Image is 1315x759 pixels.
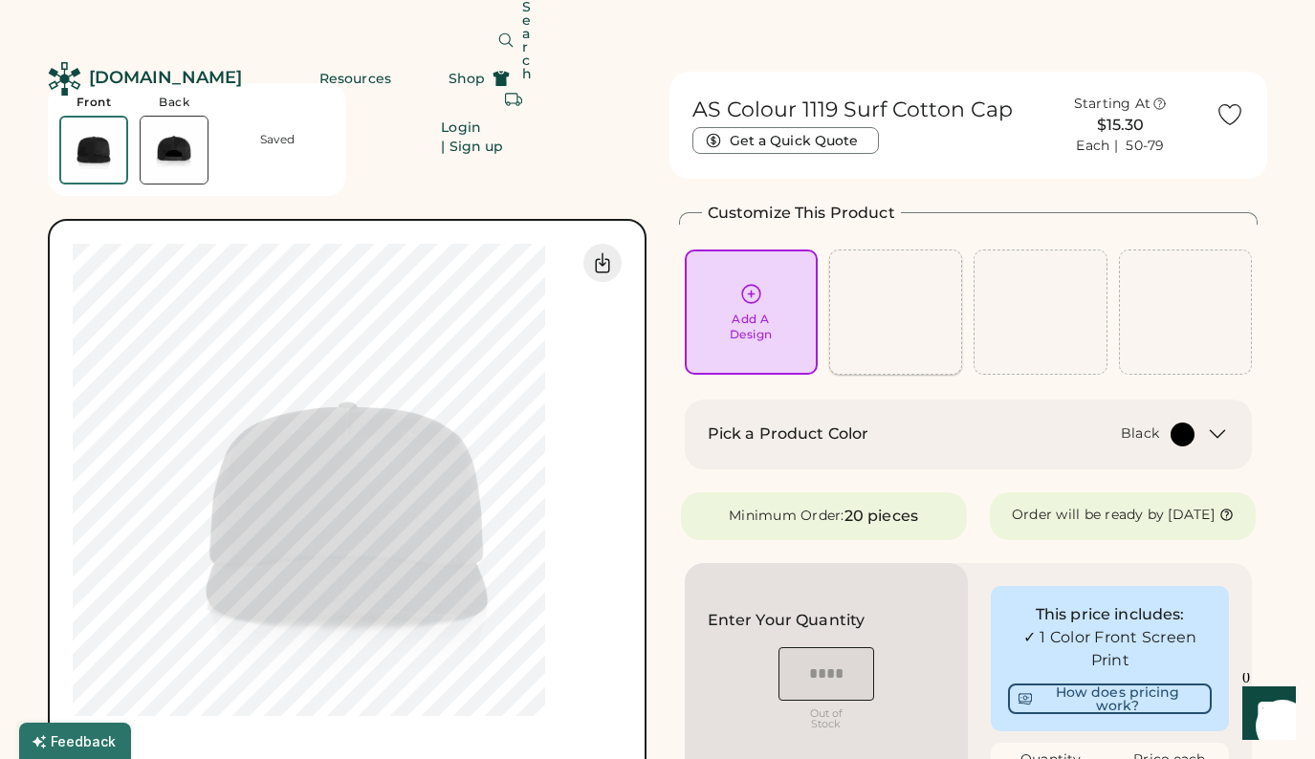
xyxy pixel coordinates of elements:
div: $15.30 [1037,114,1204,137]
button: Resources [296,59,414,98]
img: Rendered Logo - Screens [48,62,81,96]
div: Starting At [1074,95,1151,114]
div: Order will be ready by [1012,506,1165,525]
div: Black [1121,424,1159,444]
button: Shop [426,59,533,98]
button: Get a Quick Quote [692,127,879,154]
div: Each | 50-79 [1076,137,1164,156]
div: Add A Design [730,312,773,342]
div: Download Front Mockup [583,244,622,282]
h2: Enter Your Quantity [708,609,866,632]
span: Shop [449,72,485,85]
button: How does pricing work? [1008,683,1212,714]
h2: Pick a Product Color [708,423,869,445]
div: This price includes: [1008,603,1212,626]
div: Minimum Order: [729,507,844,526]
div: [DATE] [1168,506,1215,525]
div: [DOMAIN_NAME] [89,66,242,90]
h2: Customize This Product [708,202,895,225]
div: 20 pieces [844,505,918,528]
div: ✓ 1 Color Front Screen Print [1008,626,1212,672]
div: Out of Stock [778,708,874,729]
iframe: Front Chat [1224,673,1306,755]
div: Saved [260,132,295,147]
h1: AS Colour 1119 Surf Cotton Cap [692,97,1013,123]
